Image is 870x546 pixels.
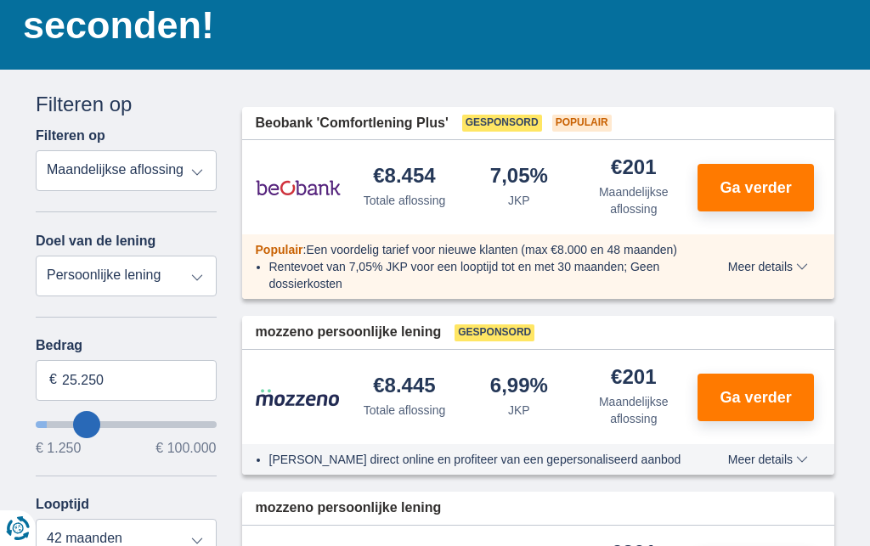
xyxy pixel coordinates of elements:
[36,128,105,144] label: Filteren op
[256,498,442,518] span: mozzeno persoonlijke lening
[490,166,548,189] div: 7,05%
[36,90,217,119] div: Filteren op
[508,402,530,419] div: JKP
[36,338,217,353] label: Bedrag
[720,180,792,195] span: Ga verder
[552,115,612,132] span: Populair
[256,243,303,256] span: Populair
[256,388,341,407] img: product.pl.alt Mozzeno
[373,166,435,189] div: €8.454
[720,390,792,405] span: Ga verder
[36,421,217,428] input: wantToBorrow
[36,497,89,512] label: Looptijd
[715,453,821,466] button: Meer details
[455,324,534,341] span: Gesponsord
[269,451,692,468] li: [PERSON_NAME] direct online en profiteer van een gepersonaliseerd aanbod
[698,164,814,211] button: Ga verder
[508,192,530,209] div: JKP
[715,260,821,273] button: Meer details
[490,375,548,398] div: 6,99%
[256,166,341,209] img: product.pl.alt Beobank
[49,370,57,390] span: €
[698,374,814,421] button: Ga verder
[36,442,81,455] span: € 1.250
[728,261,808,273] span: Meer details
[306,243,677,256] span: Een voordelig tarief voor nieuwe klanten (max €8.000 en 48 maanden)
[611,367,656,390] div: €201
[256,114,449,133] span: Beobank 'Comfortlening Plus'
[269,258,692,292] li: Rentevoet van 7,05% JKP voor een looptijd tot en met 30 maanden; Geen dossierkosten
[583,183,684,217] div: Maandelijkse aflossing
[611,157,656,180] div: €201
[462,115,542,132] span: Gesponsord
[373,375,435,398] div: €8.445
[583,393,684,427] div: Maandelijkse aflossing
[364,192,446,209] div: Totale aflossing
[256,323,442,342] span: mozzeno persoonlijke lening
[728,453,808,465] span: Meer details
[242,241,705,258] div: :
[364,402,446,419] div: Totale aflossing
[155,442,216,455] span: € 100.000
[36,234,155,249] label: Doel van de lening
